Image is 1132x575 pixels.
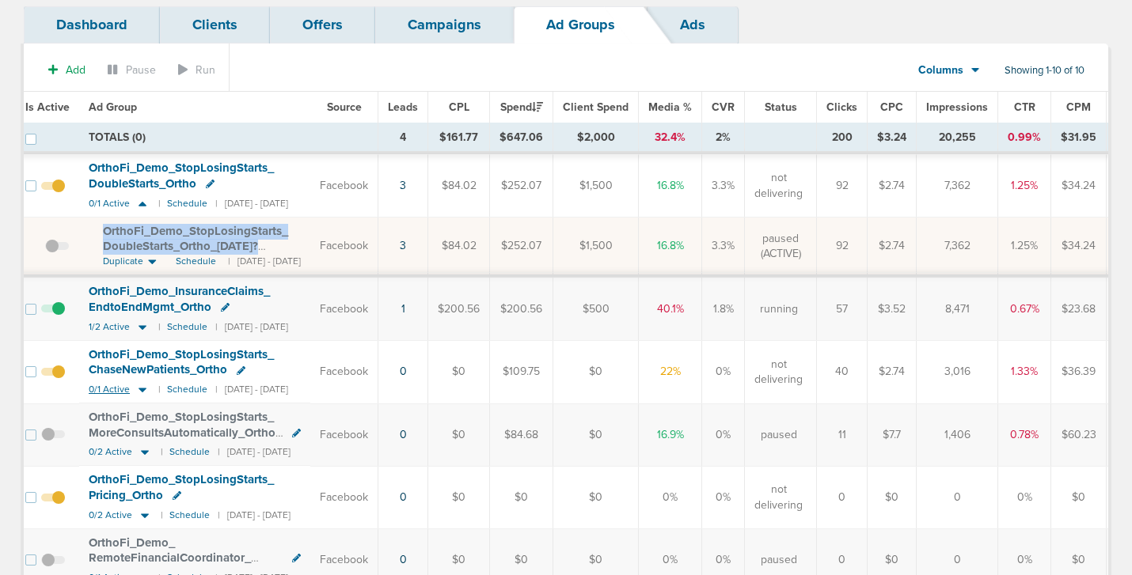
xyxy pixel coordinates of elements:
span: CTR [1014,100,1035,114]
small: Schedule [169,509,210,521]
td: $0 [553,403,639,466]
td: $0 [490,466,553,528]
span: Leads [388,100,418,114]
span: Duplicate [103,255,143,268]
small: | [DATE] - [DATE] [228,255,301,268]
td: 0 [817,466,868,528]
td: Facebook [310,276,378,340]
td: $34.24 [1051,153,1107,217]
td: Facebook [310,341,378,403]
td: 0.67% [998,276,1051,340]
small: Schedule [167,198,207,210]
td: $60.23 [1051,403,1107,466]
small: | [DATE] - [DATE] [215,198,288,210]
a: 0 [400,553,407,566]
td: 0 [917,466,998,528]
span: not delivering [754,170,803,201]
span: paused [761,427,797,443]
td: 57 [817,276,868,340]
td: 0.99% [998,123,1051,153]
td: TOTALS (0) [79,123,378,153]
td: $0 [553,466,639,528]
td: 3.3% [702,153,745,217]
td: $31.95 [1051,123,1107,153]
td: Facebook [310,403,378,466]
td: $34.24 [1051,218,1107,276]
td: $0 [428,466,490,528]
span: 1/2 Active [89,321,130,333]
td: $0 [428,403,490,466]
small: | [DATE] - [DATE] [218,509,291,521]
td: $200.56 [428,276,490,340]
a: Dashboard [24,6,160,44]
td: $1,500 [553,218,639,276]
td: $84.68 [490,403,553,466]
td: $7.7 [868,403,917,466]
span: Status [765,100,797,114]
td: $2,000 [553,123,639,153]
td: 0% [639,466,702,528]
td: $84.02 [428,218,490,276]
small: | [158,384,159,395]
span: Showing 1-10 of 10 [1005,64,1085,78]
td: 0% [702,341,745,403]
td: 0.78% [998,403,1051,466]
td: $109.75 [490,341,553,403]
td: $0 [1051,466,1107,528]
td: $0 [428,341,490,403]
span: running [760,301,798,317]
span: Media % [648,100,692,114]
td: 22% [639,341,702,403]
a: 1 [401,302,405,316]
td: 1,406 [917,403,998,466]
td: 7,362 [917,153,998,217]
td: 2% [702,123,745,153]
span: 0/2 Active [89,446,132,458]
td: 4 [378,123,428,153]
td: $161.77 [428,123,490,153]
td: 1.25% [998,153,1051,217]
a: Offers [270,6,375,44]
td: $3.52 [868,276,917,340]
td: $2.74 [868,218,917,276]
td: 11 [817,403,868,466]
span: OrthoFi_ Demo_ StopLosingStarts_ MoreConsultsAutomatically_ Ortho [89,410,275,440]
td: $0 [553,341,639,403]
span: OrthoFi_ Demo_ StopLosingStarts_ DoubleStarts_ Ortho_ [DATE]?id=174&cmp_ id=9658101 [103,224,288,269]
td: 8,471 [917,276,998,340]
td: 16.8% [639,153,702,217]
td: 200 [817,123,868,153]
span: Columns [918,62,963,78]
td: 16.9% [639,403,702,466]
td: 3.3% [702,218,745,276]
small: | [158,198,159,210]
td: 7,362 [917,218,998,276]
td: Facebook [310,466,378,528]
span: Spend [500,100,543,114]
td: $2.74 [868,153,917,217]
span: 0/1 Active [89,198,130,210]
span: Is Active [25,100,70,114]
a: Ads [648,6,738,44]
a: Ad Groups [514,6,648,44]
span: CPL [449,100,469,114]
a: Campaigns [375,6,514,44]
span: not delivering [754,482,803,513]
td: $36.39 [1051,341,1107,403]
td: $1,500 [553,153,639,217]
small: Schedule [167,321,207,333]
small: | [DATE] - [DATE] [215,384,288,395]
span: 0/2 Active [89,509,132,521]
small: | [DATE] - [DATE] [215,321,288,333]
td: $0 [868,466,917,528]
td: $2.74 [868,341,917,403]
a: 3 [400,179,406,192]
span: OrthoFi_ Demo_ StopLosingStarts_ Pricing_ Ortho [89,472,274,502]
td: Facebook [310,218,378,276]
td: 32.4% [639,123,702,153]
td: 40 [817,341,868,403]
a: Clients [160,6,270,44]
span: CPC [880,100,903,114]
